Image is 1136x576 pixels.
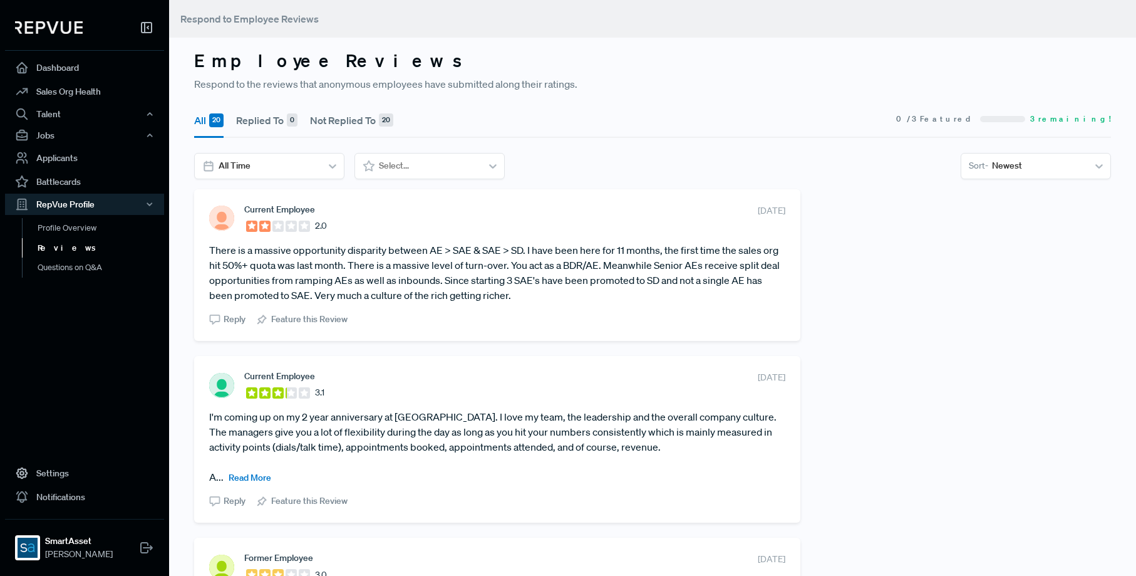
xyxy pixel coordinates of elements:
[5,461,164,485] a: Settings
[229,472,271,483] span: Read More
[271,495,348,508] span: Feature this Review
[244,371,315,381] span: Current Employee
[194,103,224,138] button: All 20
[45,548,113,561] span: [PERSON_NAME]
[315,386,324,399] span: 3.1
[18,538,38,558] img: SmartAsset
[758,204,785,217] span: [DATE]
[5,56,164,80] a: Dashboard
[287,113,297,127] div: 0
[5,103,164,125] button: Talent
[1030,113,1111,125] span: 3 remaining!
[244,553,313,563] span: Former Employee
[45,535,113,548] strong: SmartAsset
[758,553,785,566] span: [DATE]
[5,519,164,566] a: SmartAssetSmartAsset[PERSON_NAME]
[209,113,224,127] div: 20
[209,243,785,303] article: There is a massive opportunity disparity between AE > SAE & SAE > SD. I have been here for 11 mon...
[236,103,297,138] button: Replied To 0
[379,113,393,127] div: 20
[5,170,164,194] a: Battlecards
[5,194,164,215] button: RepVue Profile
[22,258,181,278] a: Questions on Q&A
[5,80,164,103] a: Sales Org Health
[969,159,988,172] span: Sort -
[5,146,164,170] a: Applicants
[180,13,319,25] span: Respond to Employee Reviews
[224,313,245,326] span: Reply
[194,76,1111,92] p: Respond to the reviews that anonymous employees have submitted along their ratings.
[896,113,975,125] span: 0 / 3 Featured
[271,313,348,326] span: Feature this Review
[244,204,315,214] span: Current Employee
[22,218,181,238] a: Profile Overview
[15,21,83,34] img: RepVue
[5,485,164,509] a: Notifications
[758,371,785,384] span: [DATE]
[5,125,164,146] button: Jobs
[315,219,327,233] span: 2.0
[22,238,181,258] a: Reviews
[224,495,245,508] span: Reply
[310,103,393,138] button: Not Replied To 20
[194,50,1111,71] h3: Employee Reviews
[209,409,785,484] article: I'm coming up on my 2 year anniversary at [GEOGRAPHIC_DATA]. I love my team, the leadership and t...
